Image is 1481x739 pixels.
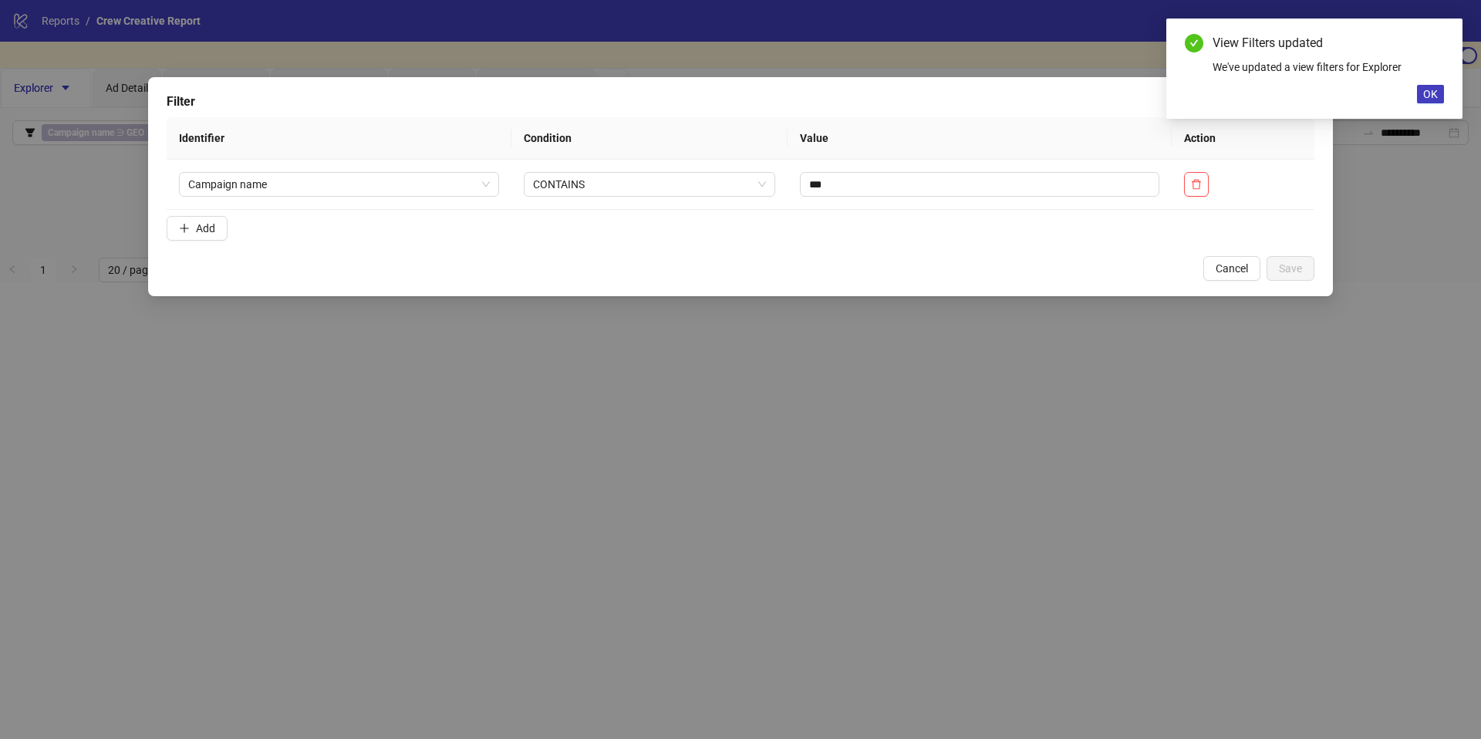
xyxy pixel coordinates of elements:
[196,222,215,235] span: Add
[788,117,1172,160] th: Value
[1267,256,1314,281] button: Save
[167,93,1314,111] div: Filter
[1427,34,1444,51] a: Close
[179,223,190,234] span: plus
[167,216,228,241] button: Add
[1417,85,1444,103] button: OK
[1203,256,1260,281] button: Cancel
[511,117,788,160] th: Condition
[188,173,490,196] span: Campaign name
[1213,59,1444,76] div: We've updated a view filters for Explorer
[1172,117,1314,160] th: Action
[167,117,511,160] th: Identifier
[533,173,766,196] span: CONTAINS
[1213,34,1444,52] div: View Filters updated
[1423,88,1438,100] span: OK
[1216,262,1248,275] span: Cancel
[1191,179,1202,190] span: delete
[1185,34,1203,52] span: check-circle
